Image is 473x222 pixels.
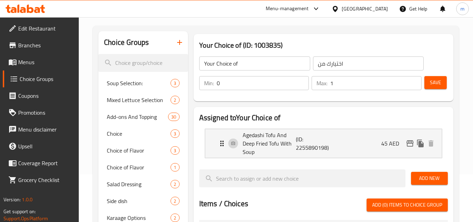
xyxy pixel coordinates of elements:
[98,108,188,125] div: Add-ons And Topping30
[381,139,405,148] p: 45 AED
[107,214,171,222] span: Karaage Options
[107,79,171,87] span: Soup Selection:
[18,176,74,184] span: Grocery Checklist
[98,176,188,193] div: Salad Dressing2
[18,58,74,66] span: Menus
[107,180,171,188] span: Salad Dressing
[171,198,179,204] span: 2
[199,169,405,187] input: search
[171,146,179,155] div: Choices
[98,54,188,72] input: search
[22,195,33,204] span: 1.0.0
[243,131,296,156] p: Agedashi Tofu And Deep Fried Tofu With Soup
[3,37,79,54] a: Branches
[4,195,21,204] span: Version:
[342,5,388,13] div: [GEOGRAPHIC_DATA]
[171,163,179,171] div: Choices
[372,201,442,209] span: Add (0) items to choice group
[20,75,74,83] span: Choice Groups
[98,142,188,159] div: Choice of Flavor3
[98,193,188,209] div: Side dish2
[18,41,74,49] span: Branches
[18,125,74,134] span: Menu disclaimer
[460,5,465,13] span: m
[18,24,74,33] span: Edit Restaurant
[107,96,171,104] span: Mixed Lettuce Selection
[199,40,448,51] h3: Your Choice of (ID: 1003835)
[296,135,332,152] p: (ID: 2255890198)
[3,104,79,121] a: Promotions
[107,163,171,171] span: Choice of Flavor
[199,199,248,209] h2: Items / Choices
[4,207,36,216] span: Get support on:
[107,113,168,121] span: Add-ons And Topping
[3,171,79,188] a: Grocery Checklist
[98,75,188,92] div: Soup Selection:3
[3,121,79,138] a: Menu disclaimer
[171,214,179,222] div: Choices
[317,79,327,87] p: Max:
[3,20,79,37] a: Edit Restaurant
[18,108,74,117] span: Promotions
[367,199,448,211] button: Add (0) items to choice group
[411,172,448,185] button: Add New
[3,54,79,70] a: Menus
[107,197,171,205] span: Side dish
[204,79,214,87] p: Min:
[18,142,74,150] span: Upsell
[171,164,179,171] span: 1
[18,92,74,100] span: Coupons
[171,197,179,205] div: Choices
[168,114,179,120] span: 30
[171,129,179,138] div: Choices
[171,215,179,221] span: 2
[98,125,188,142] div: Choice3
[107,146,171,155] span: Choice of Flavor
[171,130,179,137] span: 3
[3,138,79,155] a: Upsell
[3,155,79,171] a: Coverage Report
[405,138,415,149] button: edit
[424,76,447,89] button: Save
[199,113,448,123] h2: Assigned to Your Choice of
[107,129,171,138] span: Choice
[430,78,441,87] span: Save
[171,96,179,104] div: Choices
[104,37,149,48] h2: Choice Groups
[266,5,309,13] div: Menu-management
[415,138,426,149] button: duplicate
[426,138,436,149] button: delete
[171,181,179,188] span: 2
[168,113,179,121] div: Choices
[3,87,79,104] a: Coupons
[171,79,179,87] div: Choices
[205,129,442,158] div: Expand
[171,80,179,87] span: 3
[171,147,179,154] span: 3
[171,180,179,188] div: Choices
[18,159,74,167] span: Coverage Report
[199,126,448,161] li: Expand
[417,174,442,183] span: Add New
[3,70,79,87] a: Choice Groups
[98,159,188,176] div: Choice of Flavor1
[171,97,179,103] span: 2
[98,92,188,108] div: Mixed Lettuce Selection2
